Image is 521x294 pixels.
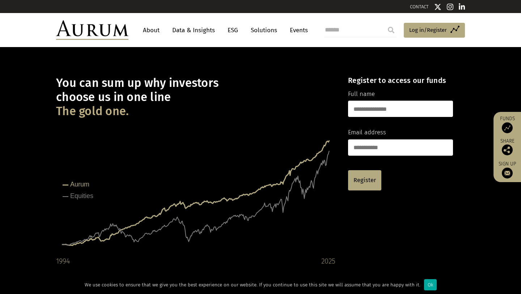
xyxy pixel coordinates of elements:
span: Log in/Register [409,26,447,34]
img: Twitter icon [434,3,441,10]
a: Events [286,24,308,37]
a: Register [348,170,381,190]
img: Linkedin icon [459,3,465,10]
img: Share this post [502,144,513,155]
a: Log in/Register [404,23,465,38]
a: Solutions [247,24,281,37]
a: ESG [224,24,242,37]
a: Funds [497,115,517,133]
span: The gold one. [56,104,129,118]
a: About [139,24,163,37]
h1: You can sum up why investors choose us in one line [56,76,335,118]
label: Email address [348,128,386,137]
img: Instagram icon [447,3,453,10]
img: Sign up to our newsletter [502,168,513,178]
div: Share [497,139,517,155]
tspan: Equities [70,192,93,199]
a: Sign up [497,161,517,178]
tspan: Aurum [70,181,89,188]
img: Aurum [56,20,128,40]
label: Full name [348,89,375,99]
div: 1994 [56,255,70,267]
img: Access Funds [502,122,513,133]
input: Submit [384,23,398,37]
div: 2025 [321,255,335,267]
h4: Register to access our funds [348,76,453,85]
a: CONTACT [410,4,429,9]
div: Ok [424,279,437,290]
a: Data & Insights [169,24,219,37]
